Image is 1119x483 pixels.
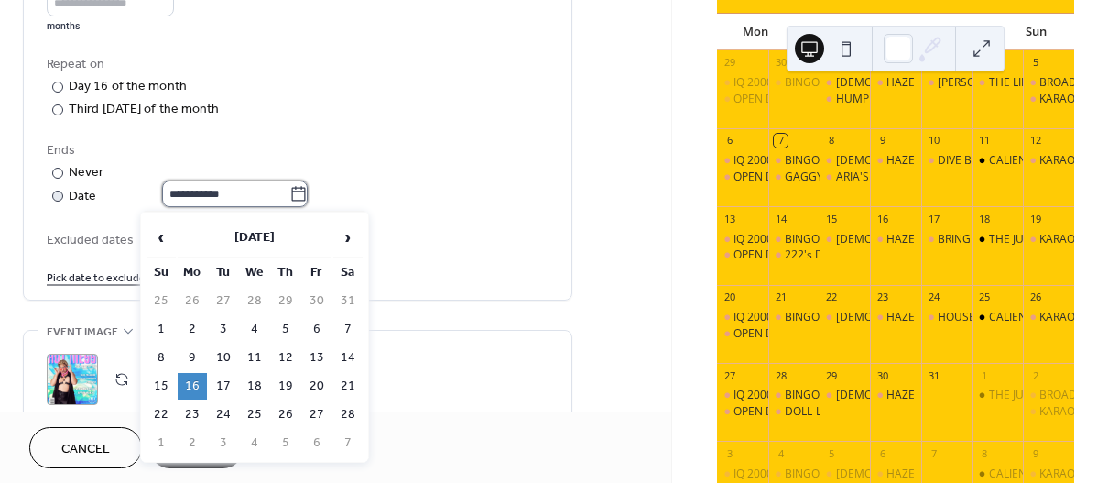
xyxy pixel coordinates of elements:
[1023,75,1074,91] div: BROADWAY BABES
[1023,310,1074,325] div: KARAOKE SUNDAYS
[774,134,788,148] div: 7
[302,373,331,400] td: 20
[978,368,992,382] div: 1
[240,288,269,314] td: 28
[733,232,773,247] div: IQ 2000
[768,310,820,325] div: BINGO FOR LIFE
[820,232,871,247] div: QUEER PROV
[978,291,992,304] div: 25
[774,56,788,70] div: 30
[768,404,820,420] div: DOLL-LUSIONS
[927,291,940,304] div: 24
[717,404,768,420] div: OPEN DECKS ON DAVIE
[820,170,871,185] div: ARIA'S ANGELS
[333,430,363,456] td: 7
[69,100,220,119] div: Third [DATE] of the month
[733,467,773,482] div: IQ 2000
[768,232,820,247] div: BINGO FOR LIFE
[927,368,940,382] div: 31
[870,75,921,91] div: HAZE
[1023,467,1074,482] div: KARAOKE SUNDAYS
[886,310,915,325] div: HAZE
[825,446,839,460] div: 5
[333,259,363,286] th: Sa
[972,467,1024,482] div: CALIENTE NIGHTS
[825,291,839,304] div: 22
[302,401,331,428] td: 27
[820,75,871,91] div: QUEER PROV
[733,153,773,169] div: IQ 2000
[722,368,736,382] div: 27
[271,401,300,428] td: 26
[717,153,768,169] div: IQ 2000
[722,134,736,148] div: 6
[785,170,863,185] div: GAGGY BOOTS
[1023,404,1074,420] div: KARAOKE SUNDAYS
[333,373,363,400] td: 21
[302,288,331,314] td: 30
[774,212,788,225] div: 14
[836,170,914,185] div: ARIA'S ANGELS
[178,401,207,428] td: 23
[785,75,865,91] div: BINGO FOR LIFE
[870,232,921,247] div: HAZE
[921,153,972,169] div: DIVE BAR DIVAS
[1023,92,1074,107] div: KARAOKE SUNDAYS
[938,310,1021,325] div: HOUSE OF LOLA
[733,310,773,325] div: IQ 2000
[978,134,992,148] div: 11
[47,269,146,288] span: Pick date to exclude
[147,288,176,314] td: 25
[836,75,987,91] div: [DEMOGRAPHIC_DATA] PROV
[178,430,207,456] td: 2
[147,259,176,286] th: Su
[47,55,545,74] div: Repeat on
[768,153,820,169] div: BINGO FOR LIFE
[966,14,1013,50] div: Sat
[836,310,987,325] div: [DEMOGRAPHIC_DATA] PROV
[972,232,1024,247] div: THE JUNCTION PRESENTS
[1023,232,1074,247] div: KARAOKE SUNDAYS
[178,316,207,343] td: 2
[1013,14,1059,50] div: Sun
[768,467,820,482] div: BINGO FOR LIFE
[886,153,915,169] div: HAZE
[972,153,1024,169] div: CALIENTE NIGHTS
[717,467,768,482] div: IQ 2000
[870,310,921,325] div: HAZE
[774,446,788,460] div: 4
[733,326,853,342] div: OPEN DECKS ON DAVIE
[732,14,778,50] div: Mon
[989,310,1082,325] div: CALIENTE NIGHTS
[774,368,788,382] div: 28
[334,219,362,256] span: ›
[1028,56,1042,70] div: 5
[47,323,118,342] span: Event image
[733,92,853,107] div: OPEN DECKS ON DAVIE
[209,259,238,286] th: Tu
[47,354,98,405] div: ;
[240,345,269,371] td: 11
[774,291,788,304] div: 21
[875,291,889,304] div: 23
[209,316,238,343] td: 3
[47,20,174,33] div: months
[873,14,919,50] div: Thu
[836,232,987,247] div: [DEMOGRAPHIC_DATA] PROV
[825,368,839,382] div: 29
[240,259,269,286] th: We
[271,373,300,400] td: 19
[978,212,992,225] div: 18
[836,153,987,169] div: [DEMOGRAPHIC_DATA] PROV
[69,77,187,96] div: Day 16 of the month
[147,430,176,456] td: 1
[972,75,1024,91] div: THE LIFE OF A SHOWGIRL - TAYLOR SWIFT DRAG SHOW & DANCE PARTY
[820,153,871,169] div: QUEER PROV
[972,310,1024,325] div: CALIENTE NIGHTS
[240,316,269,343] td: 4
[302,345,331,371] td: 13
[875,212,889,225] div: 16
[938,153,1019,169] div: DIVE BAR DIVAS
[825,134,839,148] div: 8
[240,401,269,428] td: 25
